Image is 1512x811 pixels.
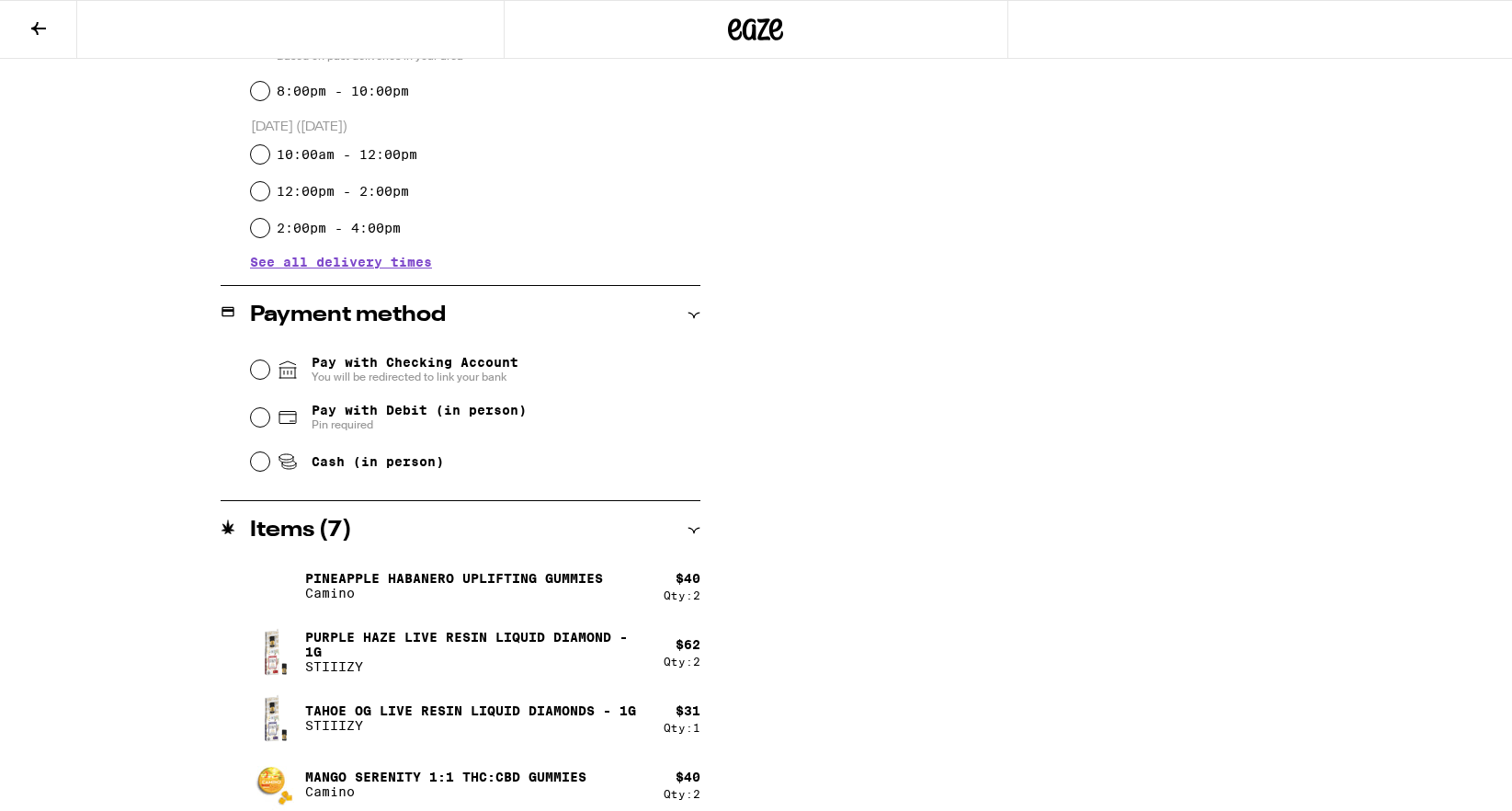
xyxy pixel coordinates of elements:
h2: Items ( 7 ) [250,520,352,542]
p: Tahoe OG Live Resin Liquid Diamonds - 1g [305,703,636,718]
span: You will be redirected to link your bank [312,370,518,384]
span: Cash (in person) [312,454,444,469]
label: 2:00pm - 4:00pm [277,221,401,235]
p: [DATE] ([DATE]) [251,119,700,136]
p: Pineapple Habanero Uplifting Gummies [305,571,603,586]
label: 8:00pm - 10:00pm [277,84,409,98]
p: STIIIZY [305,659,649,674]
div: Qty: 2 [664,656,700,668]
button: See all delivery times [250,256,432,268]
div: $ 31 [676,703,700,718]
span: Hi. Need any help? [11,13,132,28]
p: Camino [305,784,586,799]
img: Mango Serenity 1:1 THC:CBD Gummies [250,759,301,810]
div: Qty: 1 [664,722,700,734]
div: $ 40 [676,571,700,586]
img: Tahoe OG Live Resin Liquid Diamonds - 1g [250,692,301,744]
h2: Payment method [250,304,446,326]
p: Camino [305,586,603,600]
p: Mango Serenity 1:1 THC:CBD Gummies [305,770,586,784]
p: Purple Haze Live Resin Liquid Diamond - 1g [305,630,649,659]
span: Pin required [312,417,527,432]
label: 12:00pm - 2:00pm [277,184,409,199]
span: Pay with Debit (in person) [312,403,527,417]
img: Pineapple Habanero Uplifting Gummies [250,560,301,611]
p: STIIIZY [305,718,636,733]
label: 10:00am - 12:00pm [277,147,417,162]
div: $ 40 [676,770,700,784]
div: Qty: 2 [664,589,700,601]
span: Pay with Checking Account [312,355,518,384]
div: $ 62 [676,637,700,652]
div: Qty: 2 [664,788,700,800]
img: Purple Haze Live Resin Liquid Diamond - 1g [250,626,301,678]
